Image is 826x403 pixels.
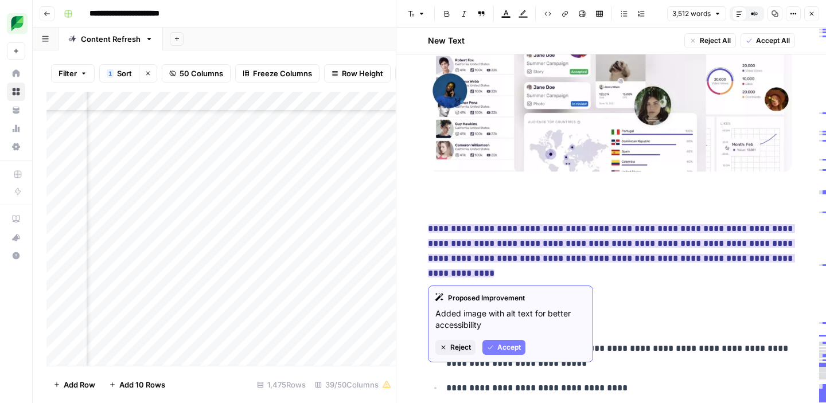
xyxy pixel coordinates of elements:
[756,36,790,46] span: Accept All
[7,13,28,34] img: SproutSocial Logo
[7,83,25,101] a: Browse
[324,64,391,83] button: Row Height
[741,33,795,48] button: Accept All
[7,229,25,246] div: What's new?
[119,379,165,390] span: Add 10 Rows
[342,68,383,79] span: Row Height
[435,340,476,355] button: Reject
[59,28,163,50] a: Content Refresh
[482,340,525,355] button: Accept
[7,228,25,247] button: What's new?
[102,375,172,394] button: Add 10 Rows
[64,379,95,390] span: Add Row
[684,33,736,48] button: Reject All
[7,101,25,119] a: Your Data
[51,64,95,83] button: Filter
[435,308,586,331] p: Added image with alt text for better accessibility
[180,68,223,79] span: 50 Columns
[672,9,711,19] span: 3,512 words
[435,293,586,303] div: Proposed Improvement
[162,64,231,83] button: 50 Columns
[7,210,25,228] a: AirOps Academy
[7,138,25,156] a: Settings
[253,68,312,79] span: Freeze Columns
[497,342,521,353] span: Accept
[450,342,471,353] span: Reject
[310,375,396,394] div: 39/50 Columns
[7,9,25,38] button: Workspace: SproutSocial
[700,36,731,46] span: Reject All
[252,375,310,394] div: 1,475 Rows
[7,64,25,83] a: Home
[235,64,320,83] button: Freeze Columns
[81,33,141,45] div: Content Refresh
[7,119,25,138] a: Usage
[117,68,132,79] span: Sort
[108,69,112,78] span: 1
[667,6,726,21] button: 3,512 words
[46,375,102,394] button: Add Row
[59,68,77,79] span: Filter
[428,35,465,46] h2: New Text
[99,64,139,83] button: 1Sort
[7,247,25,265] button: Help + Support
[107,69,114,78] div: 1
